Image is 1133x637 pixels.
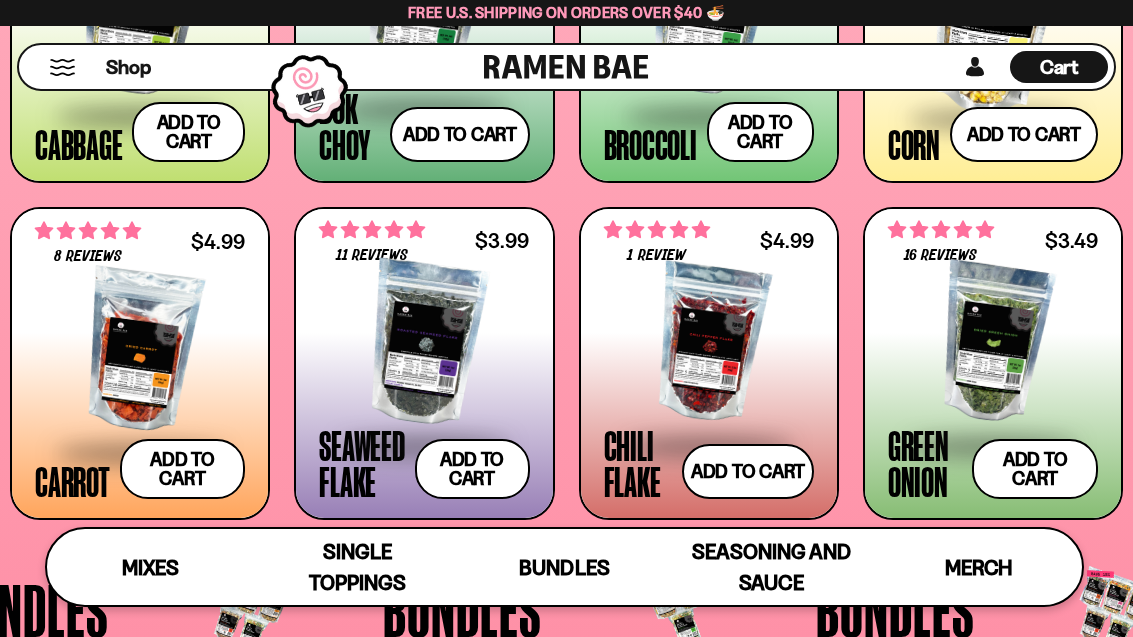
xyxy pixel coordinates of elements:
[475,231,529,250] div: $3.99
[35,463,110,499] div: Carrot
[760,231,814,250] div: $4.99
[888,217,994,243] span: 4.88 stars
[950,107,1098,162] button: Add to cart
[254,529,461,605] a: Single Toppings
[888,427,962,499] div: Green Onion
[1010,45,1108,89] div: Cart
[294,207,554,520] a: 4.82 stars 11 reviews $3.99 Seaweed Flake Add to cart
[390,107,529,162] button: Add to cart
[54,249,122,265] span: 8 reviews
[579,207,839,520] a: 5.00 stars 1 review $4.99 Chili Flake Add to cart
[1045,231,1098,250] div: $3.49
[461,529,668,605] a: Bundles
[35,218,141,244] span: 4.75 stars
[408,3,725,22] span: Free U.S. Shipping on Orders over $40 🍜
[106,51,151,83] a: Shop
[972,439,1098,499] button: Add to cart
[692,539,851,595] span: Seasoning and Sauce
[191,232,245,251] div: $4.99
[519,555,609,580] span: Bundles
[319,427,404,499] div: Seaweed Flake
[319,90,380,162] div: Bok Choy
[120,439,246,499] button: Add to cart
[319,217,425,243] span: 4.82 stars
[875,529,1082,605] a: Merch
[309,539,406,595] span: Single Toppings
[945,555,1012,580] span: Merch
[415,439,530,499] button: Add to cart
[604,217,710,243] span: 5.00 stars
[682,444,813,499] button: Add to cart
[707,102,814,162] button: Add to cart
[106,54,151,81] span: Shop
[49,59,76,76] button: Mobile Menu Trigger
[35,126,122,162] div: Cabbage
[604,126,697,162] div: Broccoli
[668,529,875,605] a: Seasoning and Sauce
[10,207,270,520] a: 4.75 stars 8 reviews $4.99 Carrot Add to cart
[47,529,254,605] a: Mixes
[604,427,673,499] div: Chili Flake
[122,555,179,580] span: Mixes
[1040,55,1079,79] span: Cart
[132,102,245,162] button: Add to cart
[888,126,940,162] div: Corn
[863,207,1123,520] a: 4.88 stars 16 reviews $3.49 Green Onion Add to cart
